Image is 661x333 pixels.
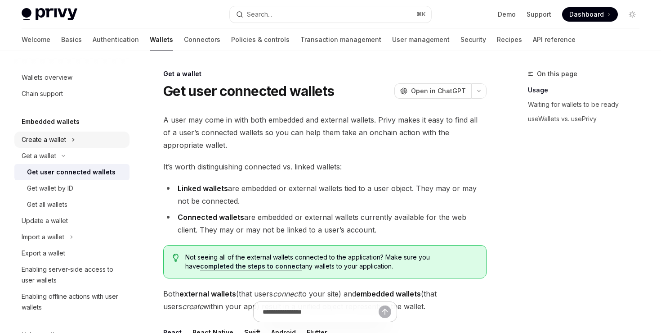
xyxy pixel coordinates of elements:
a: Authentication [93,29,139,50]
a: Transaction management [300,29,381,50]
div: Get wallet by ID [27,183,73,194]
a: Waiting for wallets to be ready [528,97,647,112]
button: Search...⌘K [230,6,431,23]
a: Connectors [184,29,220,50]
button: Send message [379,306,391,318]
span: A user may come in with both embedded and external wallets. Privy makes it easy to find all of a ... [163,114,487,151]
a: completed the steps to connect [200,262,302,270]
a: Usage [528,83,647,97]
a: User management [392,29,450,50]
span: Not seeing all of the external wallets connected to the application? Make sure you have any walle... [185,253,477,271]
a: Dashboard [562,7,618,22]
img: light logo [22,8,77,21]
a: Get all wallets [14,196,130,213]
div: Get user connected wallets [27,167,116,178]
div: Enabling server-side access to user wallets [22,264,124,286]
span: Dashboard [569,10,604,19]
span: Open in ChatGPT [411,87,466,96]
a: Wallets [150,29,173,50]
a: Get user connected wallets [14,164,130,180]
a: Export a wallet [14,245,130,261]
a: Wallets overview [14,69,130,86]
a: Update a wallet [14,213,130,229]
a: Demo [498,10,516,19]
div: Export a wallet [22,248,65,259]
button: Open in ChatGPT [394,83,471,99]
div: Get all wallets [27,199,67,210]
li: are embedded or external wallets tied to a user object. They may or may not be connected. [163,182,487,207]
div: Import a wallet [22,232,64,242]
a: Policies & controls [231,29,290,50]
strong: Linked wallets [178,184,228,193]
a: Enabling server-side access to user wallets [14,261,130,288]
a: API reference [533,29,576,50]
li: are embedded or external wallets currently available for the web client. They may or may not be l... [163,211,487,236]
div: Get a wallet [22,151,56,161]
span: ⌘ K [416,11,426,18]
a: useWallets vs. usePrivy [528,112,647,126]
a: Enabling offline actions with user wallets [14,288,130,315]
h5: Embedded wallets [22,116,80,127]
span: Both (that users to your site) and (that users within your app) result in a unified object repres... [163,287,487,313]
div: Update a wallet [22,215,68,226]
a: Get wallet by ID [14,180,130,196]
div: Get a wallet [163,69,487,78]
span: On this page [537,68,577,79]
a: Security [460,29,486,50]
a: Recipes [497,29,522,50]
strong: embedded wallets [356,289,421,298]
strong: Connected wallets [178,213,244,222]
strong: external wallets [179,289,236,298]
a: Support [527,10,551,19]
a: Basics [61,29,82,50]
a: Welcome [22,29,50,50]
div: Wallets overview [22,72,72,83]
div: Search... [247,9,272,20]
svg: Tip [173,254,179,262]
button: Toggle dark mode [625,7,639,22]
div: Chain support [22,88,63,99]
em: connect [273,289,300,298]
div: Enabling offline actions with user wallets [22,291,124,313]
h1: Get user connected wallets [163,83,335,99]
div: Create a wallet [22,134,66,145]
a: Chain support [14,86,130,102]
span: It’s worth distinguishing connected vs. linked wallets: [163,160,487,173]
